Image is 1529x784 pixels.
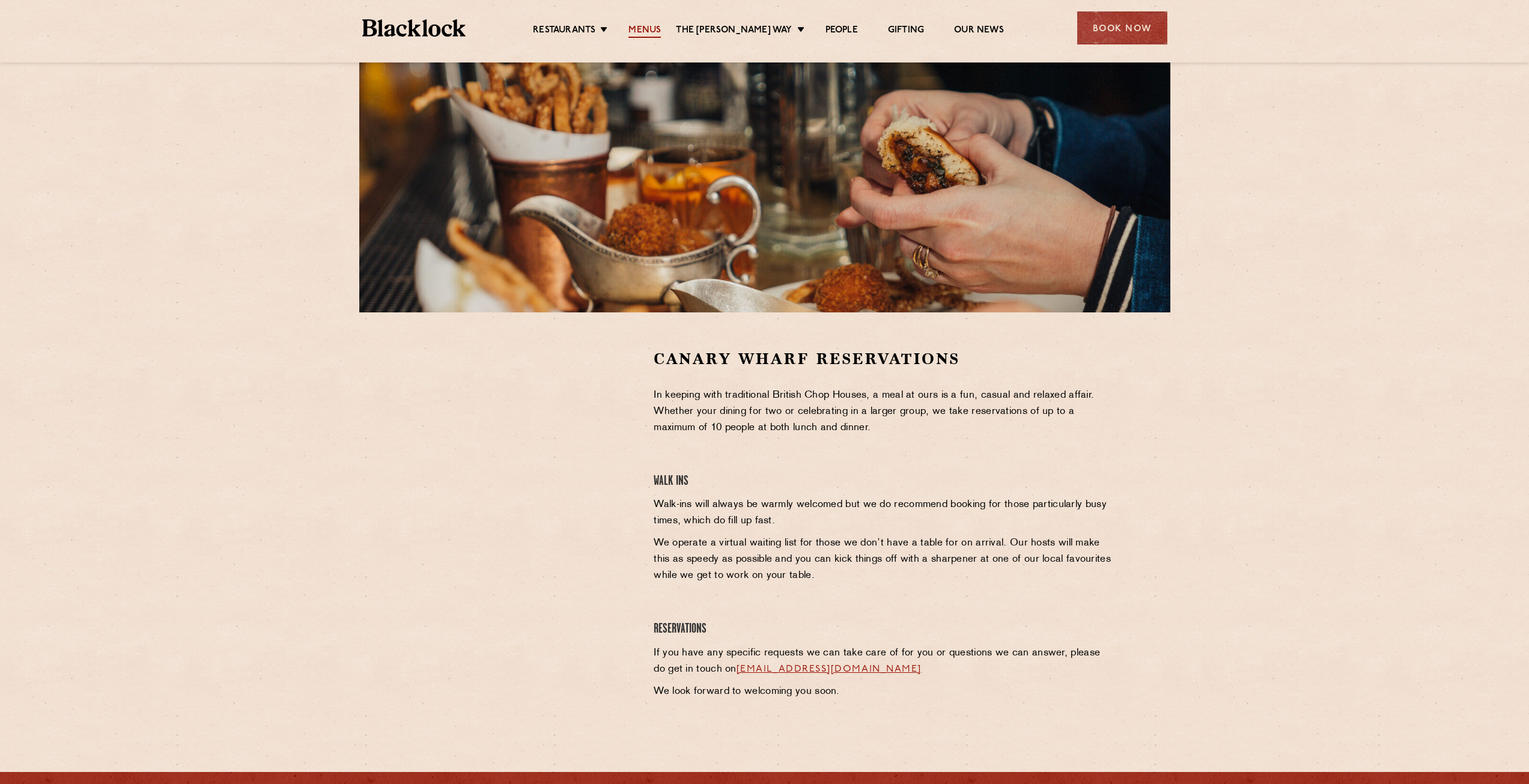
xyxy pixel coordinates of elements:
a: Menus [628,25,661,38]
iframe: OpenTable make booking widget [458,348,592,529]
div: Book Now [1077,11,1167,44]
a: Restaurants [533,25,595,38]
h4: Walk Ins [654,473,1114,490]
h2: Canary Wharf Reservations [654,348,1114,369]
p: We operate a virtual waiting list for those we don’t have a table for on arrival. Our hosts will ... [654,535,1114,584]
a: Gifting [888,25,924,38]
a: People [825,25,858,38]
a: Our News [954,25,1004,38]
a: [EMAIL_ADDRESS][DOMAIN_NAME] [737,664,922,674]
a: The [PERSON_NAME] Way [676,25,792,38]
p: Walk-ins will always be warmly welcomed but we do recommend booking for those particularly busy t... [654,497,1114,529]
h4: Reservations [654,621,1114,637]
p: If you have any specific requests we can take care of for you or questions we can answer, please ... [654,645,1114,678]
img: BL_Textured_Logo-footer-cropped.svg [362,19,466,37]
p: In keeping with traditional British Chop Houses, a meal at ours is a fun, casual and relaxed affa... [654,387,1114,436]
p: We look forward to welcoming you soon. [654,684,1114,700]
